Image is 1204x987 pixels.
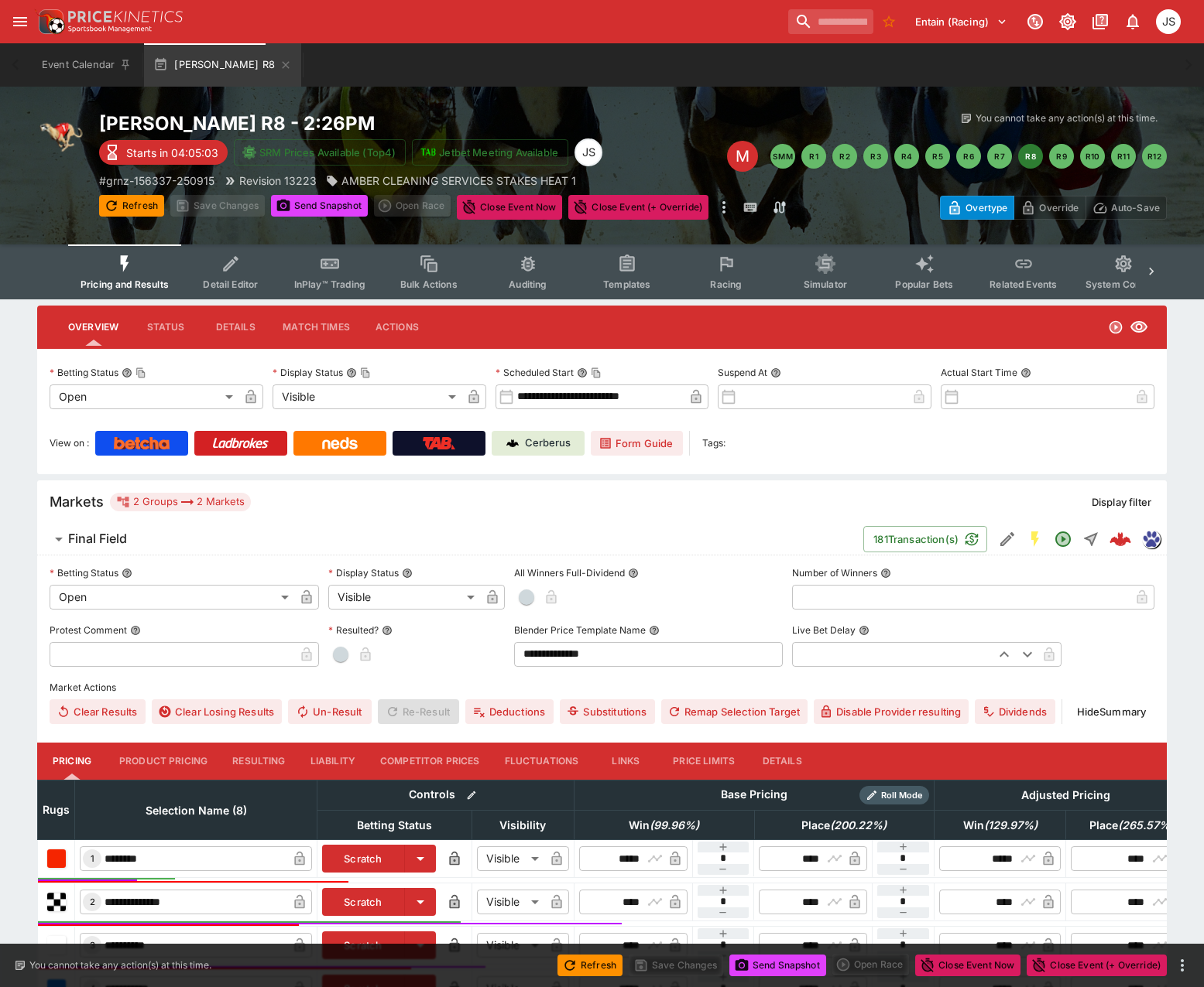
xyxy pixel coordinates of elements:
div: Visible [273,384,461,409]
em: ( 200.22 %) [830,816,887,835]
button: Betting StatusCopy To Clipboard [122,367,132,378]
div: Edit Meeting [727,141,758,172]
button: Scratch [322,845,405,873]
img: Neds [322,437,357,449]
button: SMM [770,144,795,169]
button: Links [591,743,660,780]
span: Templates [603,278,650,290]
button: HideSummary [1069,699,1154,724]
p: Blender Price Template Name [514,623,646,637]
span: Racing [710,278,742,290]
button: Jetbet Meeting Available [412,139,568,166]
button: Betting Status [122,568,132,579]
button: Copy To Clipboard [360,367,371,378]
div: John Seaton [1156,9,1181,34]
button: Status [131,309,201,346]
span: Roll Mode [875,789,929,802]
div: 2 Groups 2 Markets [116,493,245,511]
button: All Winners Full-Dividend [628,568,639,579]
button: Send Snapshot [271,195,368,217]
button: Select Tenant [906,9,1017,34]
span: Win(129.97%) [946,816,1055,835]
span: Pricing and Results [81,278,169,290]
button: SGM Enabled [1021,525,1049,553]
span: Betting Status [340,816,449,835]
span: InPlay™ Trading [294,278,365,290]
button: Un-Result [288,699,371,724]
button: Protest Comment [130,625,141,636]
button: Straight [1077,525,1105,553]
button: R10 [1080,144,1105,169]
p: Number of Winners [792,566,877,579]
button: Notifications [1119,8,1147,36]
button: R6 [956,144,981,169]
div: split button [832,954,909,975]
p: You cannot take any action(s) at this time. [976,111,1158,125]
button: Auto-Save [1086,196,1167,220]
span: 3 [87,940,98,951]
div: Visible [477,890,544,914]
span: Related Events [990,278,1057,290]
button: Edit Detail [993,525,1021,553]
button: R9 [1049,144,1074,169]
span: 2 [87,896,98,907]
button: R11 [1111,144,1136,169]
div: Show/hide Price Roll mode configuration. [859,786,929,804]
span: Detail Editor [203,278,258,290]
div: Visible [328,585,480,610]
button: Blender Price Template Name [649,625,660,636]
p: Revision 13223 [239,172,317,189]
button: Liability [298,743,368,780]
button: R7 [987,144,1012,169]
button: Price Limits [660,743,747,780]
th: Controls [317,780,575,810]
button: Suspend At [770,367,781,378]
p: All Winners Full-Dividend [514,566,625,579]
img: Ladbrokes [212,437,269,449]
button: Actual Start Time [1020,367,1031,378]
button: more [1173,956,1192,975]
button: R4 [894,144,919,169]
a: Form Guide [591,431,683,456]
label: Market Actions [50,676,1154,699]
button: Close Event Now [915,955,1020,976]
p: Starts in 04:05:03 [126,145,218,161]
button: Display StatusCopy To Clipboard [346,367,357,378]
p: Betting Status [50,366,118,379]
button: Number of Winners [880,568,891,579]
th: Adjusted Pricing [935,780,1198,810]
p: Resulted? [328,623,379,637]
div: Visible [477,846,544,871]
img: Betcha [114,437,170,449]
button: Substitutions [560,699,655,724]
button: Close Event (+ Override) [568,195,708,220]
button: 181Transaction(s) [863,526,987,552]
label: View on : [50,431,89,456]
div: John Seaton [575,138,602,166]
div: Event type filters [68,244,1136,299]
button: Resulted? [382,625,393,636]
button: Documentation [1086,8,1114,36]
span: Place(265.57%) [1072,816,1191,835]
h5: Markets [50,493,104,511]
img: TabNZ [423,437,455,449]
p: Scheduled Start [496,366,574,379]
button: Deductions [465,699,554,724]
button: Competitor Prices [368,743,492,780]
button: Product Pricing [107,743,220,780]
button: SRM Prices Available (Top4) [234,139,406,166]
p: Override [1039,200,1079,216]
button: R3 [863,144,888,169]
button: Live Bet Delay [859,625,870,636]
button: Fluctuations [492,743,592,780]
button: Send Snapshot [729,955,826,976]
button: Overview [56,309,131,346]
em: ( 265.57 %) [1118,816,1174,835]
button: Details [201,309,270,346]
button: Actions [362,309,432,346]
p: Actual Start Time [941,366,1017,379]
th: Rugs [38,780,75,839]
button: Open [1049,525,1077,553]
span: Auditing [509,278,547,290]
